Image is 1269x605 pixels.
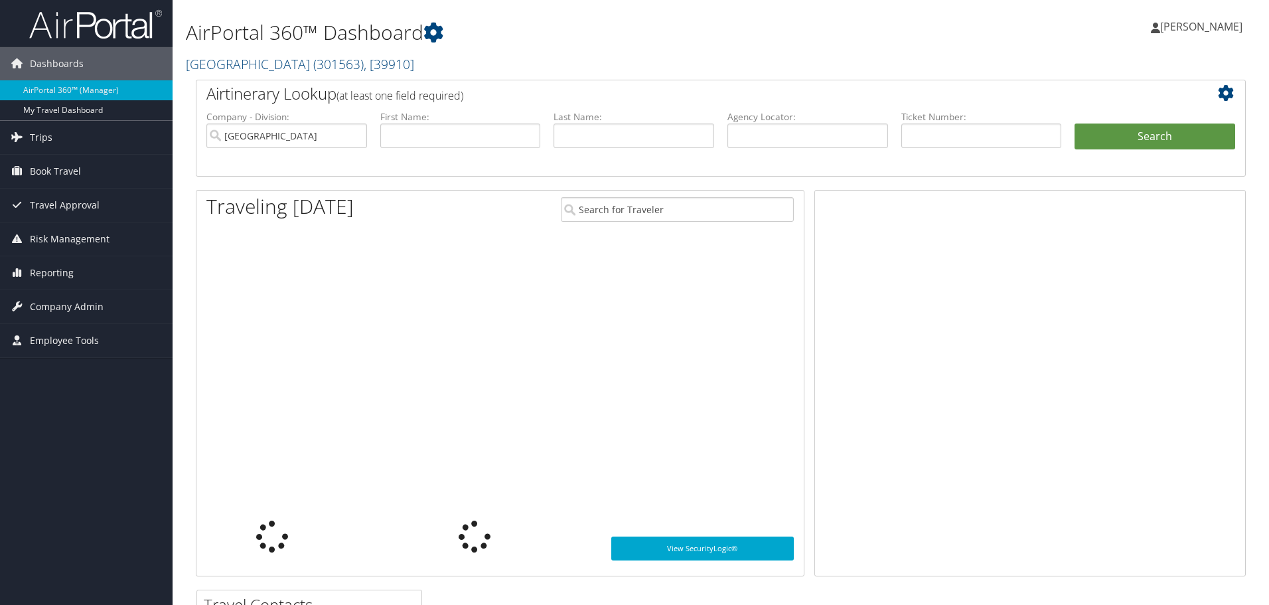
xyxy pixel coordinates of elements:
[1075,124,1235,150] button: Search
[727,110,888,124] label: Agency Locator:
[186,19,899,46] h1: AirPortal 360™ Dashboard
[30,324,99,357] span: Employee Tools
[206,193,354,220] h1: Traveling [DATE]
[30,222,110,256] span: Risk Management
[1160,19,1242,34] span: [PERSON_NAME]
[29,9,162,40] img: airportal-logo.png
[186,55,414,73] a: [GEOGRAPHIC_DATA]
[30,121,52,154] span: Trips
[30,189,100,222] span: Travel Approval
[561,197,794,222] input: Search for Traveler
[206,82,1148,105] h2: Airtinerary Lookup
[611,537,794,561] a: View SecurityLogic®
[30,47,84,80] span: Dashboards
[554,110,714,124] label: Last Name:
[30,290,104,323] span: Company Admin
[30,256,74,290] span: Reporting
[364,55,414,73] span: , [ 39910 ]
[901,110,1062,124] label: Ticket Number:
[313,55,364,73] span: ( 301563 )
[336,88,463,103] span: (at least one field required)
[206,110,367,124] label: Company - Division:
[1151,7,1256,46] a: [PERSON_NAME]
[380,110,541,124] label: First Name:
[30,155,81,188] span: Book Travel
